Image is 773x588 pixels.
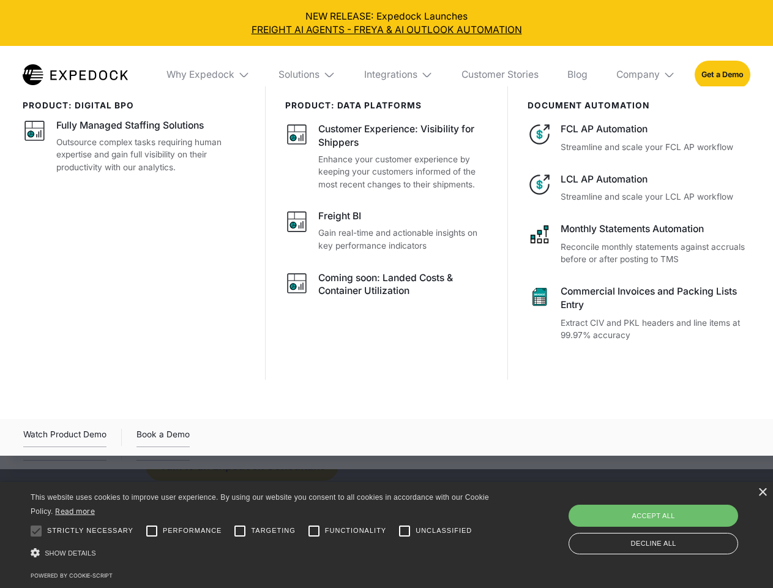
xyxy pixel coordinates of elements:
a: open lightbox [23,428,106,447]
div: Integrations [364,69,417,81]
div: Fully Managed Staffing Solutions [56,119,204,132]
div: product: digital bpo [23,100,246,110]
p: Gain real-time and actionable insights on key performance indicators [318,227,488,252]
p: Streamline and scale your FCL AP workflow [561,141,750,154]
div: Company [616,69,660,81]
span: Show details [45,549,96,557]
a: Get a Demo [695,61,750,88]
a: Coming soon: Landed Costs & Container Utilization [285,271,489,302]
span: Targeting [251,526,295,536]
span: Functionality [325,526,386,536]
a: Powered by cookie-script [31,572,113,579]
div: Monthly Statements Automation [561,222,750,236]
span: Unclassified [416,526,472,536]
span: Strictly necessary [47,526,133,536]
div: LCL AP Automation [561,173,750,186]
div: Why Expedock [166,69,234,81]
div: Coming soon: Landed Costs & Container Utilization [318,271,488,298]
p: Enhance your customer experience by keeping your customers informed of the most recent changes to... [318,153,488,191]
span: Performance [163,526,222,536]
div: Integrations [354,46,443,104]
div: document automation [528,100,750,110]
p: Streamline and scale your LCL AP workflow [561,190,750,203]
a: Customer Experience: Visibility for ShippersEnhance your customer experience by keeping your cust... [285,123,489,190]
a: Blog [558,46,597,104]
a: Book a Demo [136,428,190,447]
a: Commercial Invoices and Packing Lists EntryExtract CIV and PKL headers and line items at 99.97% a... [528,285,750,342]
a: Freight BIGain real-time and actionable insights on key performance indicators [285,209,489,252]
div: Commercial Invoices and Packing Lists Entry [561,285,750,312]
p: Reconcile monthly statements against accruals before or after posting to TMS [561,241,750,266]
div: Show details [31,545,493,562]
div: NEW RELEASE: Expedock Launches [10,10,764,37]
div: PRODUCT: data platforms [285,100,489,110]
div: Freight BI [318,209,361,223]
a: FCL AP AutomationStreamline and scale your FCL AP workflow [528,123,750,153]
a: Monthly Statements AutomationReconcile monthly statements against accruals before or after postin... [528,222,750,266]
a: Customer Stories [452,46,548,104]
a: Fully Managed Staffing SolutionsOutsource complex tasks requiring human expertise and gain full v... [23,119,246,173]
a: Read more [55,507,95,516]
span: This website uses cookies to improve user experience. By using our website you consent to all coo... [31,493,489,516]
div: Customer Experience: Visibility for Shippers [318,123,488,149]
iframe: Chat Widget [569,456,773,588]
a: FREIGHT AI AGENTS - FREYA & AI OUTLOOK AUTOMATION [10,23,764,37]
div: FCL AP Automation [561,123,750,136]
div: Company [607,46,685,104]
div: Solutions [278,69,319,81]
div: Solutions [269,46,345,104]
a: LCL AP AutomationStreamline and scale your LCL AP workflow [528,173,750,203]
p: Extract CIV and PKL headers and line items at 99.97% accuracy [561,317,750,342]
div: Watch Product Demo [23,428,106,447]
div: Why Expedock [157,46,260,104]
p: Outsource complex tasks requiring human expertise and gain full visibility on their productivity ... [56,136,246,174]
